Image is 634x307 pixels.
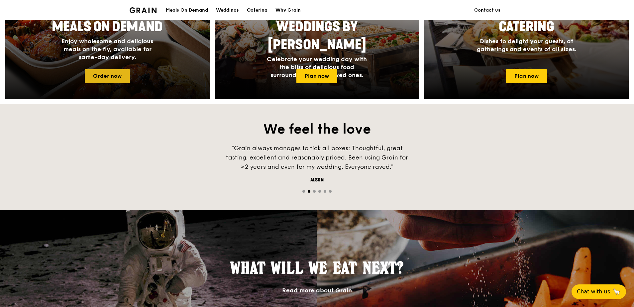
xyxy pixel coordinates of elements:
span: Enjoy wholesome and delicious meals on the fly, available for same-day delivery. [61,38,153,61]
span: Catering [499,19,554,35]
div: Catering [247,0,267,20]
span: Go to slide 5 [324,190,326,193]
div: Meals On Demand [166,0,208,20]
a: Read more about Grain [282,287,352,294]
span: Chat with us [577,288,610,296]
span: Go to slide 3 [313,190,316,193]
button: Chat with us🦙 [572,284,626,299]
a: Why Grain [271,0,305,20]
span: Dishes to delight your guests, at gatherings and events of all sizes. [477,38,577,53]
div: Why Grain [275,0,301,20]
a: Order now [85,69,130,83]
img: Grain [130,7,157,13]
span: Celebrate your wedding day with the bliss of delicious food surrounded by your loved ones. [267,55,367,79]
a: Weddings [212,0,243,20]
div: "Grain always manages to tick all boxes: Thoughtful, great tasting, excellent and reasonably pric... [217,144,417,171]
div: Alson [217,177,417,183]
span: 🦙 [613,288,621,296]
a: Plan now [506,69,547,83]
a: Plan now [296,69,337,83]
div: Weddings [216,0,239,20]
a: Catering [243,0,271,20]
span: Go to slide 4 [318,190,321,193]
span: What will we eat next? [230,258,404,277]
a: Contact us [470,0,504,20]
span: Go to slide 1 [302,190,305,193]
span: Go to slide 2 [308,190,310,193]
span: Meals On Demand [52,19,163,35]
span: Go to slide 6 [329,190,332,193]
